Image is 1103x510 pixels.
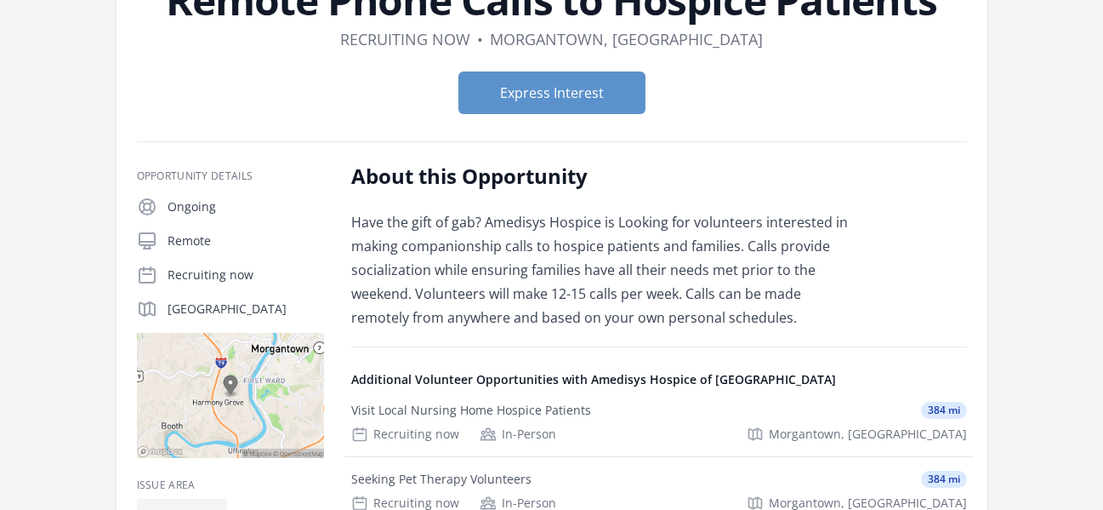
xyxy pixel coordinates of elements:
button: Express Interest [458,72,645,114]
h3: Opportunity Details [137,169,324,183]
p: [GEOGRAPHIC_DATA] [168,301,324,318]
div: Recruiting now [351,426,459,443]
span: 384 mi [921,471,967,488]
div: Visit Local Nursing Home Hospice Patients [351,402,591,419]
p: Ongoing [168,198,324,215]
p: Recruiting now [168,266,324,284]
dd: Morgantown, [GEOGRAPHIC_DATA] [490,27,763,51]
img: Map [137,333,324,458]
span: Morgantown, [GEOGRAPHIC_DATA] [769,426,967,443]
span: 384 mi [921,402,967,419]
dd: Recruiting now [340,27,470,51]
h2: About this Opportunity [351,163,849,190]
h4: Additional Volunteer Opportunities with Amedisys Hospice of [GEOGRAPHIC_DATA] [351,371,967,388]
div: In-Person [480,426,556,443]
div: Seeking Pet Therapy Volunteers [351,471,532,488]
div: • [477,27,483,51]
p: Have the gift of gab? Amedisys Hospice is Looking for volunteers interested in making companionsh... [351,210,849,329]
a: Visit Local Nursing Home Hospice Patients 384 mi Recruiting now In-Person Morgantown, [GEOGRAPHIC... [344,388,974,456]
p: Remote [168,232,324,249]
h3: Issue area [137,478,324,492]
